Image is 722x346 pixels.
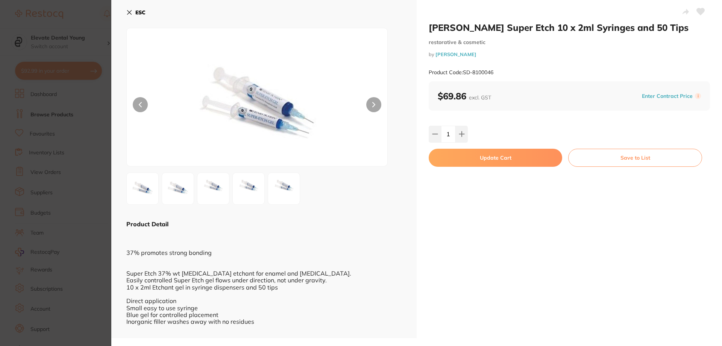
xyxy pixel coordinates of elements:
small: Product Code: SD-8100046 [429,69,493,76]
span: excl. GST [469,94,491,101]
button: Save to List [568,149,702,167]
small: restorative & cosmetic [429,39,710,46]
img: NDYuanBn [129,175,156,202]
h2: [PERSON_NAME] Super Etch 10 x 2ml Syringes and 50 Tips [429,22,710,33]
button: ESC [126,6,146,19]
img: NDZfMy5qcGc [200,175,227,202]
b: Product Detail [126,220,168,228]
div: 37% promotes strong bonding Super Etch 37% wt [MEDICAL_DATA] etchant for enamel and [MEDICAL_DATA... [126,228,402,332]
img: NDZfNC5qcGc [235,175,262,202]
b: ESC [135,9,146,16]
b: $69.86 [438,90,491,102]
img: NDZfNS5qcGc [270,175,297,202]
a: [PERSON_NAME] [435,51,476,57]
img: NDYuanBn [179,47,335,166]
button: Update Cart [429,149,562,167]
img: NDZfMi5qcGc [164,175,191,202]
label: i [695,93,701,99]
button: Enter Contract Price [640,93,695,100]
small: by [429,52,710,57]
